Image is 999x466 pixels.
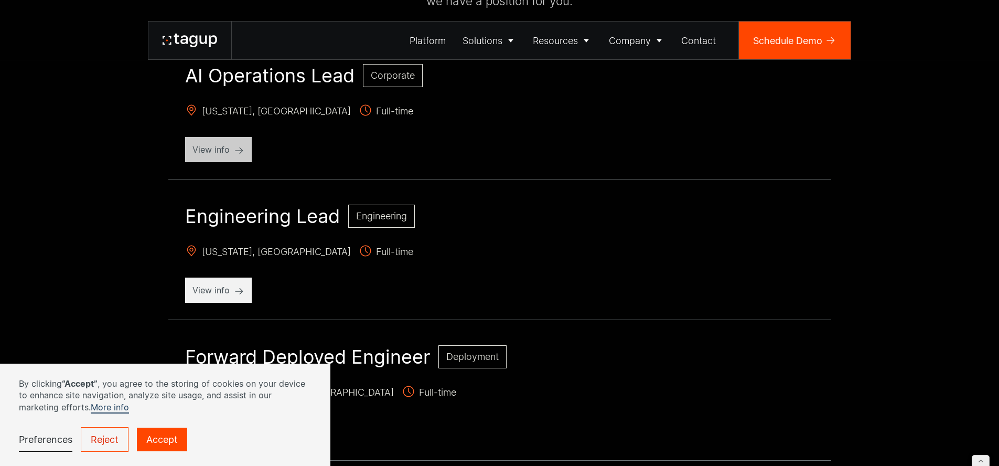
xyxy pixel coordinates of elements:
strong: “Accept” [62,378,98,389]
a: Solutions [454,22,525,59]
p: By clicking , you agree to the storing of cookies on your device to enhance site navigation, anal... [19,378,311,413]
a: More info [91,402,129,414]
a: Contact [673,22,725,59]
a: Preferences [19,428,72,452]
span: Engineering [356,210,407,221]
h2: AI Operations Lead [185,64,355,87]
a: Company [600,22,673,59]
div: Platform [410,34,446,48]
a: Reject [81,427,128,452]
span: Full-time [402,385,456,401]
span: [US_STATE], [GEOGRAPHIC_DATA] [185,104,351,120]
div: Company [609,34,651,48]
a: Platform [402,22,455,59]
a: Accept [137,428,187,451]
h2: Forward Deployed Engineer [185,345,430,368]
div: Solutions [463,34,502,48]
h2: Engineering Lead [185,205,340,228]
span: Full-time [359,245,413,261]
a: Resources [525,22,601,59]
span: Corporate [371,70,415,81]
div: Schedule Demo [753,34,822,48]
span: [US_STATE], [GEOGRAPHIC_DATA] [185,245,351,261]
p: View info [192,143,244,156]
span: Full-time [359,104,413,120]
a: Schedule Demo [739,22,851,59]
p: View info [192,284,244,296]
span: Deployment [446,351,499,362]
div: Contact [681,34,716,48]
div: Resources [533,34,578,48]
